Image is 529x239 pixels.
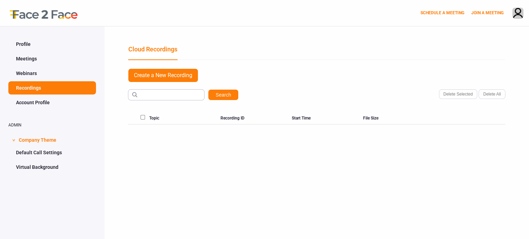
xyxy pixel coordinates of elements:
img: avatar.710606db.png [513,8,523,19]
a: Virtual Background [8,160,96,174]
button: Search [208,89,239,100]
a: SCHEDULE A MEETING [420,10,464,15]
a: Account Profile [8,96,96,109]
a: Default Call Settings [8,146,96,159]
a: Profile [8,38,96,51]
div: Topic [149,112,221,125]
span: > [10,139,17,141]
a: Recordings [8,81,96,94]
div: Recording ID [221,112,292,125]
a: Webinars [8,67,96,80]
div: Start Time [292,112,363,125]
h2: ADMIN [8,123,96,127]
span: Company Theme [19,133,56,146]
div: File Size [363,112,434,125]
a: Meetings [8,52,96,65]
a: Cloud Recordings [128,44,178,60]
a: JOIN A MEETING [471,10,504,15]
a: Create a New Recording [128,68,198,82]
img: haGk5Ch+A0+liuDR3YSCAAAAAElFTkSuQmCC [132,92,137,97]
